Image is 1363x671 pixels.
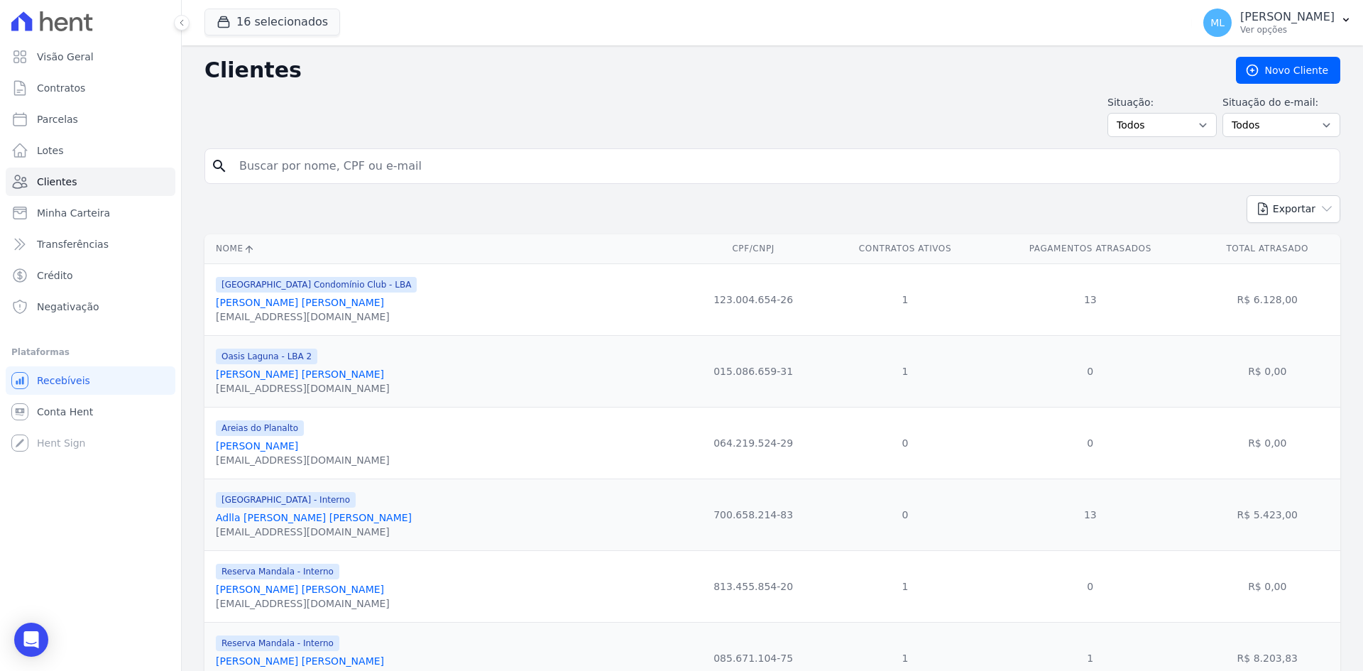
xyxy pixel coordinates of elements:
[216,584,384,595] a: [PERSON_NAME] [PERSON_NAME]
[37,175,77,189] span: Clientes
[6,261,175,290] a: Crédito
[37,373,90,388] span: Recebíveis
[216,512,412,523] a: Adlla [PERSON_NAME] [PERSON_NAME]
[1236,57,1340,84] a: Novo Cliente
[1240,24,1335,36] p: Ver opções
[1195,479,1340,550] td: R$ 5.423,00
[37,206,110,220] span: Minha Carteira
[6,136,175,165] a: Lotes
[682,550,824,622] td: 813.455.854-20
[824,479,986,550] td: 0
[211,158,228,175] i: search
[1240,10,1335,24] p: [PERSON_NAME]
[1195,335,1340,407] td: R$ 0,00
[6,43,175,71] a: Visão Geral
[6,105,175,133] a: Parcelas
[37,405,93,419] span: Conta Hent
[1195,550,1340,622] td: R$ 0,00
[682,479,824,550] td: 700.658.214-83
[6,366,175,395] a: Recebíveis
[1247,195,1340,223] button: Exportar
[824,263,986,335] td: 1
[216,277,417,293] span: [GEOGRAPHIC_DATA] Condomínio Club - LBA
[216,453,390,467] div: [EMAIL_ADDRESS][DOMAIN_NAME]
[231,152,1334,180] input: Buscar por nome, CPF ou e-mail
[6,398,175,426] a: Conta Hent
[37,143,64,158] span: Lotes
[824,335,986,407] td: 1
[216,596,390,611] div: [EMAIL_ADDRESS][DOMAIN_NAME]
[682,407,824,479] td: 064.219.524-29
[986,407,1194,479] td: 0
[1210,18,1225,28] span: ML
[1222,95,1340,110] label: Situação do e-mail:
[682,234,824,263] th: CPF/CNPJ
[37,237,109,251] span: Transferências
[986,550,1194,622] td: 0
[824,550,986,622] td: 1
[1195,234,1340,263] th: Total Atrasado
[14,623,48,657] div: Open Intercom Messenger
[216,381,390,395] div: [EMAIL_ADDRESS][DOMAIN_NAME]
[986,479,1194,550] td: 13
[682,335,824,407] td: 015.086.659-31
[11,344,170,361] div: Plataformas
[37,268,73,283] span: Crédito
[37,81,85,95] span: Contratos
[6,230,175,258] a: Transferências
[682,263,824,335] td: 123.004.654-26
[986,263,1194,335] td: 13
[216,420,304,436] span: Areias do Planalto
[1192,3,1363,43] button: ML [PERSON_NAME] Ver opções
[6,168,175,196] a: Clientes
[216,635,339,651] span: Reserva Mandala - Interno
[37,300,99,314] span: Negativação
[1195,407,1340,479] td: R$ 0,00
[216,440,298,452] a: [PERSON_NAME]
[216,525,412,539] div: [EMAIL_ADDRESS][DOMAIN_NAME]
[37,112,78,126] span: Parcelas
[6,199,175,227] a: Minha Carteira
[216,297,384,308] a: [PERSON_NAME] [PERSON_NAME]
[1195,263,1340,335] td: R$ 6.128,00
[216,655,384,667] a: [PERSON_NAME] [PERSON_NAME]
[1107,95,1217,110] label: Situação:
[204,9,340,36] button: 16 selecionados
[216,564,339,579] span: Reserva Mandala - Interno
[216,492,356,508] span: [GEOGRAPHIC_DATA] - Interno
[824,407,986,479] td: 0
[37,50,94,64] span: Visão Geral
[824,234,986,263] th: Contratos Ativos
[204,58,1213,83] h2: Clientes
[204,234,682,263] th: Nome
[986,335,1194,407] td: 0
[986,234,1194,263] th: Pagamentos Atrasados
[216,369,384,380] a: [PERSON_NAME] [PERSON_NAME]
[216,310,417,324] div: [EMAIL_ADDRESS][DOMAIN_NAME]
[216,349,317,364] span: Oasis Laguna - LBA 2
[6,293,175,321] a: Negativação
[6,74,175,102] a: Contratos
